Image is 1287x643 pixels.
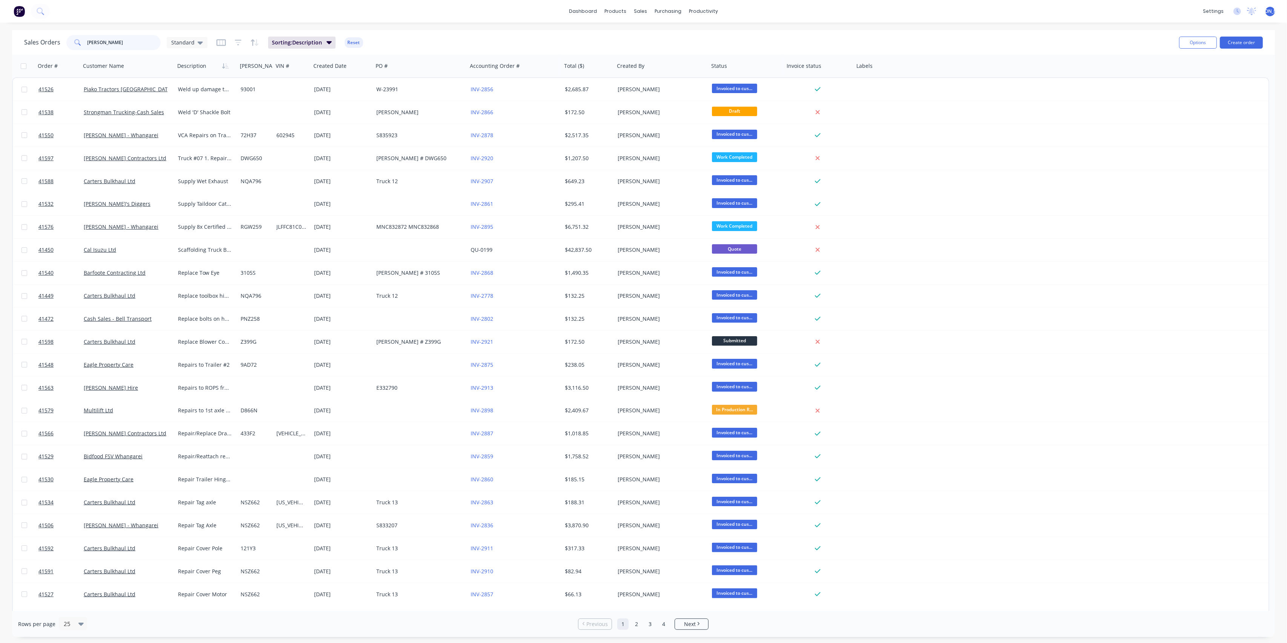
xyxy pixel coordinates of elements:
[314,453,370,460] div: [DATE]
[565,361,609,369] div: $238.05
[618,384,701,392] div: [PERSON_NAME]
[712,565,757,575] span: Invoiced to cus...
[276,223,307,231] div: JLFFC81C0KJ36035
[376,132,460,139] div: S835923
[38,200,54,208] span: 41532
[241,568,269,575] div: NSZ662
[38,223,54,231] span: 41576
[38,407,54,414] span: 41579
[712,267,757,277] span: Invoiced to cus...
[241,292,269,300] div: NQA796
[268,37,336,49] button: Sorting:Description
[84,568,135,575] a: Carters Bulkhaul Ltd
[565,6,601,17] a: dashboard
[618,178,701,185] div: [PERSON_NAME]
[241,338,269,346] div: Z399G
[24,39,60,46] h1: Sales Orders
[38,155,54,162] span: 41597
[178,453,232,460] div: Repair/Reattach rear centre door panel on Truck
[38,354,84,376] a: 41548
[178,384,232,392] div: Repairs to ROPS frame
[314,132,370,139] div: [DATE]
[314,246,370,254] div: [DATE]
[314,223,370,231] div: [DATE]
[618,132,701,139] div: [PERSON_NAME]
[644,619,656,630] a: Page 3
[575,619,712,630] ul: Pagination
[177,62,206,70] div: Description
[178,499,232,506] div: Repair Tag axle
[618,453,701,460] div: [PERSON_NAME]
[313,62,347,70] div: Created Date
[564,62,584,70] div: Total ($)
[314,269,370,277] div: [DATE]
[471,269,493,276] a: INV-2868
[84,223,158,230] a: [PERSON_NAME] - Whangarei
[84,522,158,529] a: [PERSON_NAME] - Whangarei
[565,246,609,254] div: $42,837.50
[618,430,701,437] div: [PERSON_NAME]
[471,476,493,483] a: INV-2860
[471,86,493,93] a: INV-2856
[83,62,124,70] div: Customer Name
[376,499,460,506] div: Truck 13
[38,308,84,330] a: 41472
[276,430,307,437] div: [VEHICLE_IDENTIFICATION_NUMBER]
[712,130,757,139] span: Invoiced to cus...
[617,619,629,630] a: Page 1 is your current page
[684,620,696,628] span: Next
[565,545,609,552] div: $317.33
[618,109,701,116] div: [PERSON_NAME]
[84,200,150,207] a: [PERSON_NAME]'s Diggers
[565,315,609,323] div: $132.25
[38,292,54,300] span: 41449
[712,405,757,414] span: In Production R...
[618,246,701,254] div: [PERSON_NAME]
[565,499,609,506] div: $188.31
[1220,37,1263,49] button: Create order
[84,246,116,253] a: Cal Isuzu Ltd
[84,178,135,185] a: Carters Bulkhaul Ltd
[276,62,289,70] div: VIN #
[471,591,493,598] a: INV-2857
[241,407,269,414] div: D866N
[178,292,232,300] div: Replace toolbox hinges
[471,430,493,437] a: INV-2887
[376,86,460,93] div: W-23991
[345,37,363,48] button: Reset
[712,244,757,254] span: Quote
[712,497,757,506] span: Invoiced to cus...
[376,269,460,277] div: [PERSON_NAME] # 3105S
[685,6,722,17] div: productivity
[38,315,54,323] span: 41472
[178,591,232,598] div: Repair Cover Motor
[565,384,609,392] div: $3,116.50
[314,200,370,208] div: [DATE]
[376,178,460,185] div: Truck 12
[712,336,757,346] span: Submitted
[565,178,609,185] div: $649.23
[618,155,701,162] div: [PERSON_NAME]
[618,338,701,346] div: [PERSON_NAME]
[38,422,84,445] a: 41566
[38,591,54,598] span: 41527
[565,476,609,483] div: $185.15
[38,384,54,392] span: 41563
[241,178,269,185] div: NQA796
[38,239,84,261] a: 41450
[471,338,493,345] a: INV-2921
[178,545,232,552] div: Repair Cover Pole
[178,407,232,414] div: Repairs to 1st axle hanger crossmember
[314,292,370,300] div: [DATE]
[617,62,644,70] div: Created By
[178,178,232,185] div: Supply Wet Exhaust
[376,62,388,70] div: PO #
[618,591,701,598] div: [PERSON_NAME]
[712,84,757,93] span: Invoiced to cus...
[565,223,609,231] div: $6,751.32
[471,155,493,162] a: INV-2920
[712,520,757,529] span: Invoiced to cus...
[618,200,701,208] div: [PERSON_NAME]
[178,338,232,346] div: Replace Blower Coupling
[87,35,161,50] input: Search...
